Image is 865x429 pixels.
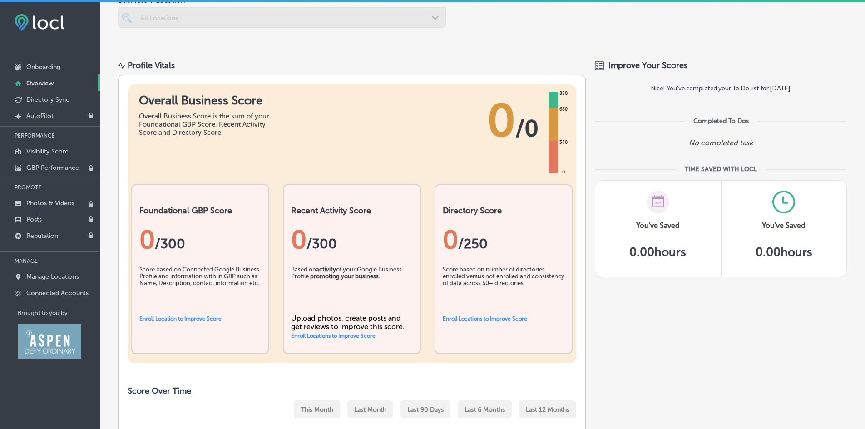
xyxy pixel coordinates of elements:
[26,96,69,104] p: Directory Sync
[26,273,79,281] p: Manage Locations
[139,112,275,137] div: Overall Business Score is the sum of your Foundational GBP Score, Recent Activity Score and Direc...
[15,14,64,31] img: fda3e92497d09a02dc62c9cd864e3231.png
[26,148,69,155] p: Visibility Score
[458,236,488,252] span: /250
[301,406,333,414] span: This Month
[26,216,42,223] p: Posts
[608,60,687,70] span: Improve Your Scores
[693,117,749,125] div: Completed To Dos
[595,84,847,93] label: Nice! You've completed your To Do list for [DATE].
[443,206,564,216] h2: Directory Score
[762,221,806,230] h3: You've Saved
[26,289,89,297] p: Connected Accounts
[558,106,569,113] div: 680
[354,406,386,414] span: Last Month
[515,115,539,142] span: / 0
[629,245,686,259] h5: 0.00 hours
[128,386,576,396] h2: Score Over Time
[443,225,564,255] div: 0
[310,273,379,280] b: promoting your business
[465,406,505,414] span: Last 6 Months
[685,165,757,173] div: TIME SAVED WITH LOCL
[26,63,60,71] p: Onboarding
[139,225,261,255] div: 0
[487,94,515,148] span: 0
[291,225,413,255] div: 0
[316,266,336,273] b: activity
[139,206,261,216] h2: Foundational GBP Score
[139,266,261,311] div: Score based on Connected Google Business Profile and information with in GBP such as Name, Descri...
[636,221,680,230] h3: You've Saved
[26,232,58,240] p: Reputation
[291,314,413,331] div: Upload photos, create posts and get reviews to improve this score.
[18,310,100,316] p: Brought to you by
[128,60,175,70] div: Profile Vitals
[407,406,444,414] span: Last 90 Days
[443,266,564,311] div: Score based on number of directories enrolled versus not enrolled and consistency of data across ...
[139,316,222,322] a: Enroll Location to Improve Score
[756,245,812,259] h5: 0.00 hours
[558,139,569,146] div: 340
[26,164,79,172] p: GBP Performance
[526,406,569,414] span: Last 12 Months
[155,236,185,252] span: / 300
[558,90,569,97] div: 850
[18,324,81,359] img: Aspen
[26,199,74,207] p: Photos & Videos
[560,168,567,176] div: 0
[291,206,413,216] h2: Recent Activity Score
[26,79,54,87] p: Overview
[291,333,376,339] a: Enroll Locations to Improve Score
[291,266,413,311] div: Based on of your Google Business Profile .
[306,236,337,252] span: /300
[26,112,54,120] p: AutoPilot
[689,138,753,147] p: No completed task
[443,316,527,322] a: Enroll Locations to Improve Score
[139,94,275,108] h1: Overall Business Score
